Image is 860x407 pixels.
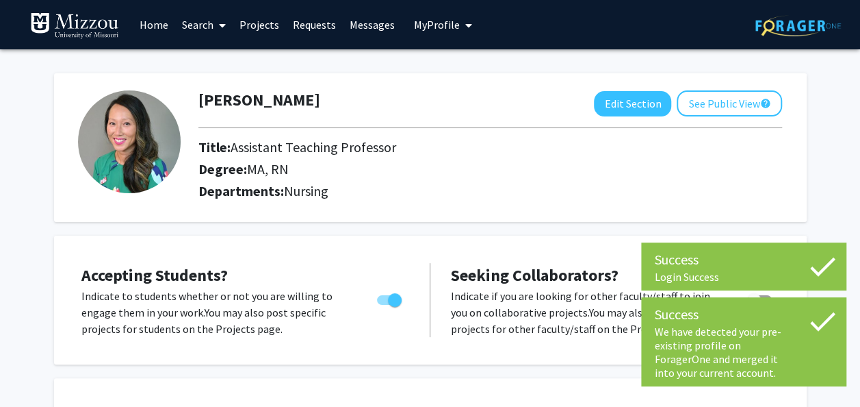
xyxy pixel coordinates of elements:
[198,139,507,156] h2: Title:
[231,138,396,156] span: Assistant Teaching Professor
[10,345,58,397] iframe: Chat
[284,182,328,199] span: Nursing
[198,161,507,177] h2: Degree:
[451,264,618,286] span: Seeking Collaborators?
[414,18,460,32] span: My Profile
[133,1,175,49] a: Home
[759,95,770,112] mat-icon: help
[451,288,721,337] p: Indicate if you are looking for other faculty/staff to join you on collaborative projects. You ma...
[188,183,792,199] h2: Departments:
[655,304,833,325] div: Success
[655,325,833,380] div: We have detected your pre-existing profile on ForagerOne and merged it into your current account.
[175,1,233,49] a: Search
[247,160,289,177] span: MA, RN
[343,1,402,49] a: Messages
[372,288,409,308] div: Toggle
[755,15,841,36] img: ForagerOne Logo
[81,288,351,337] p: Indicate to students whether or not you are willing to engage them in your work. You may also pos...
[655,270,833,284] div: Login Success
[594,91,671,116] button: Edit Section
[198,90,320,110] h1: [PERSON_NAME]
[286,1,343,49] a: Requests
[677,90,782,116] button: See Public View
[81,264,228,286] span: Accepting Students?
[30,12,119,40] img: University of Missouri Logo
[233,1,286,49] a: Projects
[78,90,181,193] img: Profile Picture
[655,249,833,270] div: Success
